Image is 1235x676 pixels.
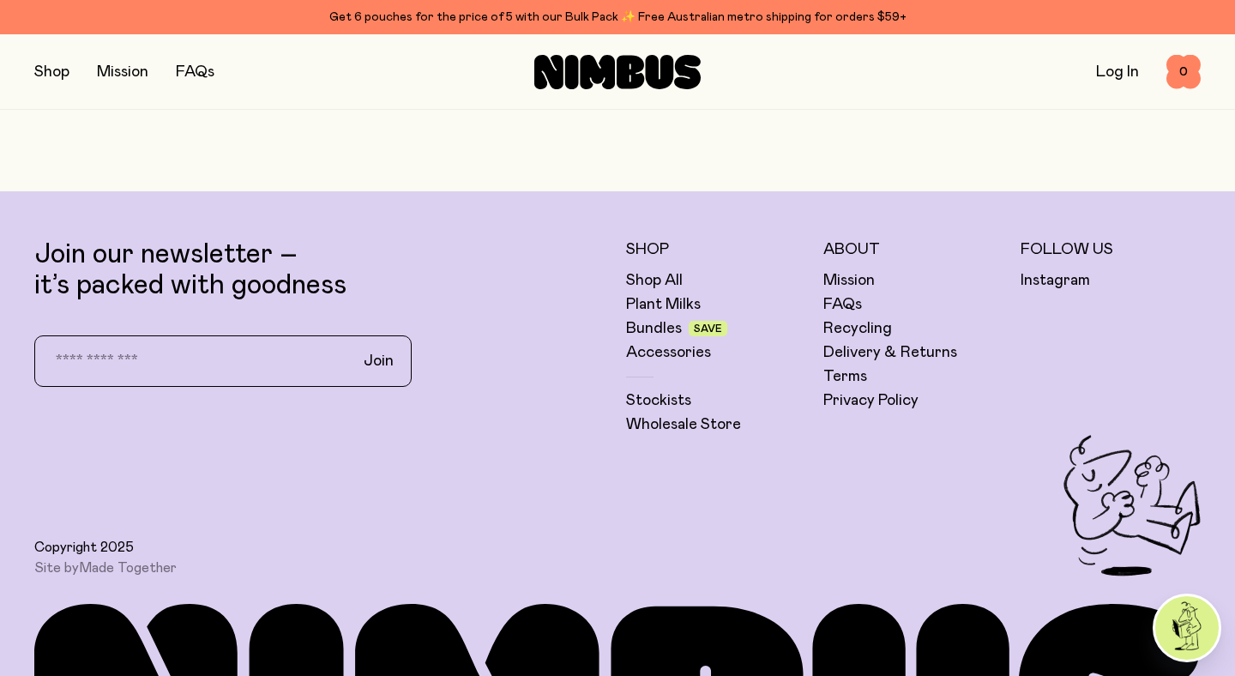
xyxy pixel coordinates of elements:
a: Privacy Policy [823,390,919,411]
img: agent [1155,596,1219,660]
a: Log In [1096,64,1139,80]
a: Stockists [626,390,691,411]
a: Mission [97,64,148,80]
span: Save [694,323,722,334]
a: Accessories [626,342,711,363]
a: Terms [823,366,867,387]
button: Join [350,343,407,379]
span: Site by [34,559,177,576]
a: Plant Milks [626,294,701,315]
a: Delivery & Returns [823,342,957,363]
a: Made Together [79,561,177,575]
h5: Shop [626,239,806,260]
span: Join [364,351,394,371]
h5: Follow Us [1021,239,1201,260]
div: Get 6 pouches for the price of 5 with our Bulk Pack ✨ Free Australian metro shipping for orders $59+ [34,7,1201,27]
a: Mission [823,270,875,291]
p: Join our newsletter – it’s packed with goodness [34,239,609,301]
a: FAQs [176,64,214,80]
span: Copyright 2025 [34,539,134,556]
h5: About [823,239,1003,260]
a: Instagram [1021,270,1090,291]
a: Recycling [823,318,892,339]
button: 0 [1166,55,1201,89]
a: Shop All [626,270,683,291]
a: Wholesale Store [626,414,741,435]
a: Bundles [626,318,682,339]
a: FAQs [823,294,862,315]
